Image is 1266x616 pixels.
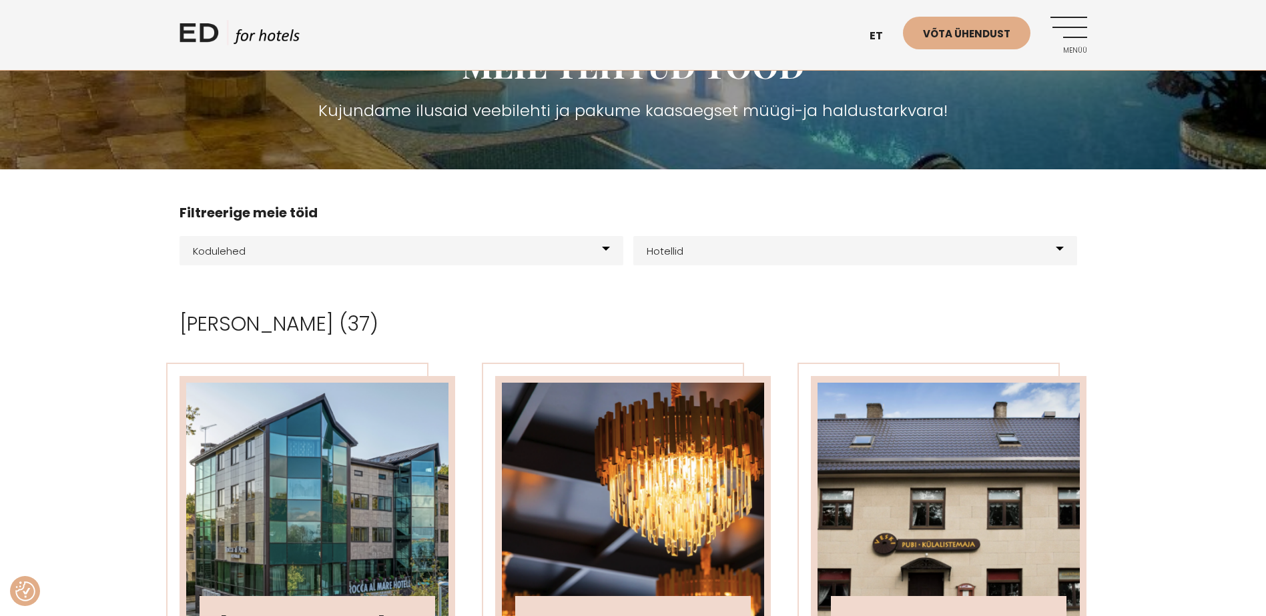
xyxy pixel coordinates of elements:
button: Nõusolekueelistused [15,581,35,601]
h3: Kujundame ilusaid veebilehti ja pakume kaasaegset müügi-ja haldustarkvara! [180,99,1087,123]
a: ED HOTELS [180,20,300,53]
a: et [863,20,903,53]
a: Võta ühendust [903,17,1030,49]
h2: [PERSON_NAME] (37) [180,312,1087,336]
span: Menüü [1050,47,1087,55]
a: Menüü [1050,17,1087,53]
img: Revisit consent button [15,581,35,601]
h4: Filtreerige meie töid [180,203,1087,223]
